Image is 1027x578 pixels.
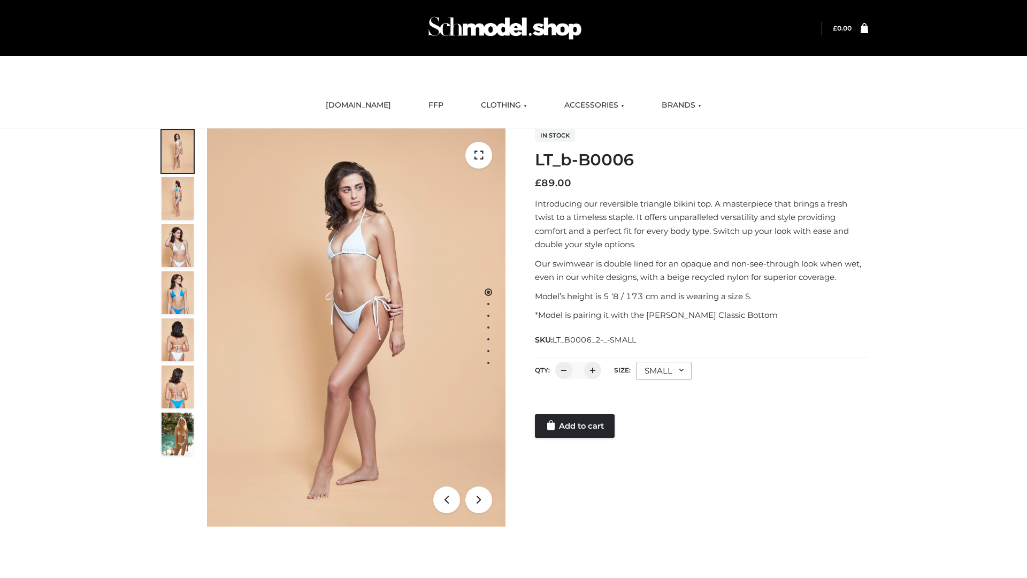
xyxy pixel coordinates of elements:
[162,271,194,314] img: ArielClassicBikiniTop_CloudNine_AzureSky_OW114ECO_4-scaled.jpg
[535,177,541,189] span: £
[535,414,615,438] a: Add to cart
[420,94,451,117] a: FFP
[636,362,692,380] div: SMALL
[162,366,194,408] img: ArielClassicBikiniTop_CloudNine_AzureSky_OW114ECO_8-scaled.jpg
[162,130,194,173] img: ArielClassicBikiniTop_CloudNine_AzureSky_OW114ECO_1-scaled.jpg
[553,335,636,345] span: LT_B0006_2-_-SMALL
[535,129,575,142] span: In stock
[162,177,194,220] img: ArielClassicBikiniTop_CloudNine_AzureSky_OW114ECO_2-scaled.jpg
[614,366,631,374] label: Size:
[318,94,399,117] a: [DOMAIN_NAME]
[556,94,632,117] a: ACCESSORIES
[833,24,837,32] span: £
[425,7,585,49] img: Schmodel Admin 964
[535,150,868,170] h1: LT_b-B0006
[535,290,868,303] p: Model’s height is 5 ‘8 / 173 cm and is wearing a size S.
[535,366,550,374] label: QTY:
[162,224,194,267] img: ArielClassicBikiniTop_CloudNine_AzureSky_OW114ECO_3-scaled.jpg
[833,24,852,32] bdi: 0.00
[535,177,571,189] bdi: 89.00
[535,197,868,252] p: Introducing our reversible triangle bikini top. A masterpiece that brings a fresh twist to a time...
[535,308,868,322] p: *Model is pairing it with the [PERSON_NAME] Classic Bottom
[162,318,194,361] img: ArielClassicBikiniTop_CloudNine_AzureSky_OW114ECO_7-scaled.jpg
[535,257,868,284] p: Our swimwear is double lined for an opaque and non-see-through look when wet, even in our white d...
[535,333,637,346] span: SKU:
[207,128,505,527] img: ArielClassicBikiniTop_CloudNine_AzureSky_OW114ECO_1
[473,94,535,117] a: CLOTHING
[833,24,852,32] a: £0.00
[654,94,709,117] a: BRANDS
[162,413,194,455] img: Arieltop_CloudNine_AzureSky2.jpg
